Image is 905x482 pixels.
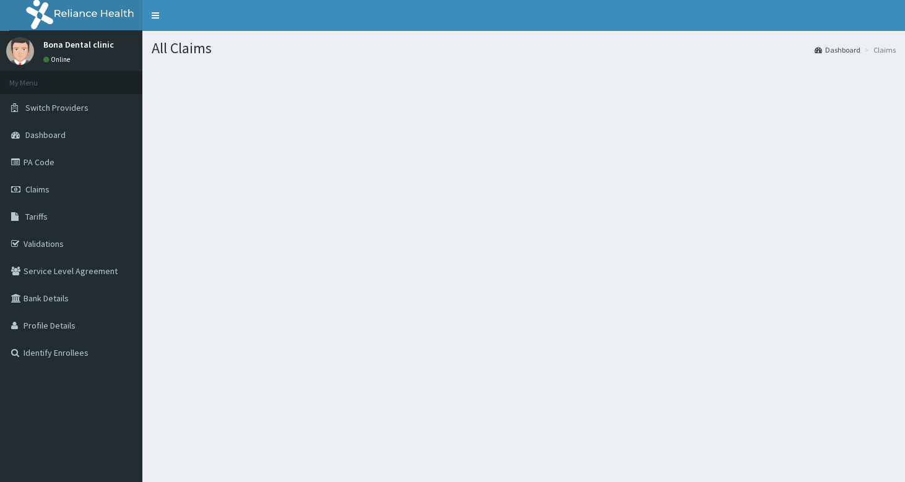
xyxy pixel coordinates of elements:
[25,129,66,140] span: Dashboard
[152,40,896,56] h1: All Claims
[815,45,860,55] a: Dashboard
[25,211,48,222] span: Tariffs
[25,102,89,113] span: Switch Providers
[862,45,896,55] li: Claims
[6,37,34,65] img: User Image
[43,55,73,64] a: Online
[43,40,114,49] p: Bona Dental clinic
[25,184,50,195] span: Claims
